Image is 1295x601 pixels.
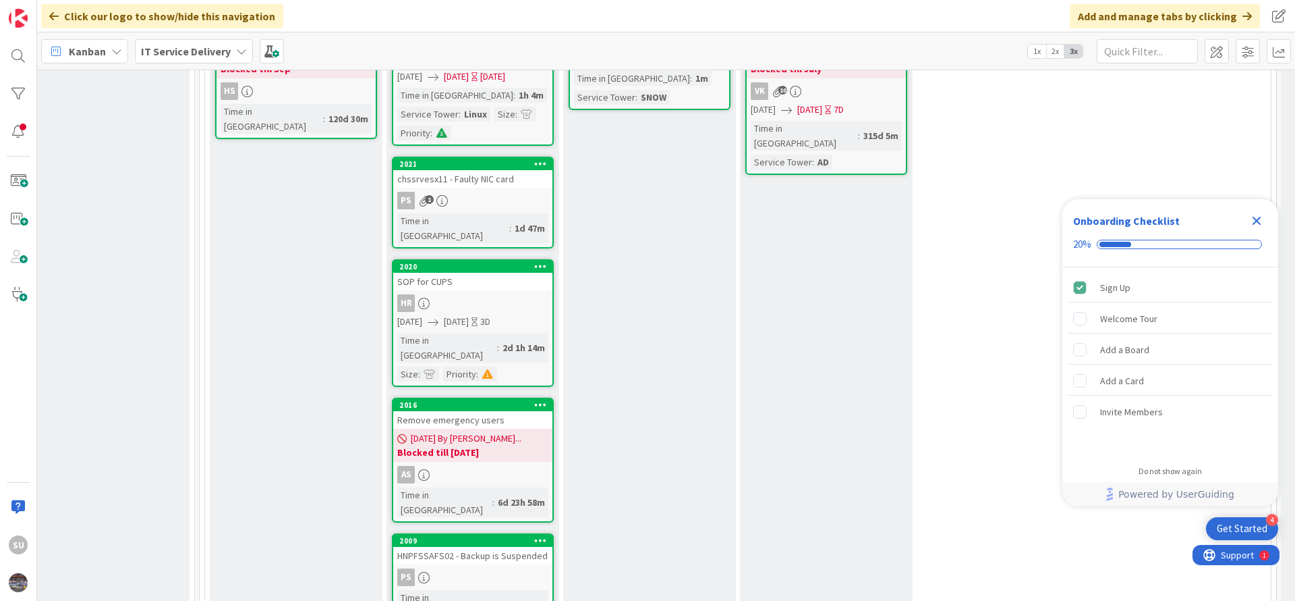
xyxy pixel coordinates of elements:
[397,488,492,517] div: Time in [GEOGRAPHIC_DATA]
[393,158,552,188] div: 2021chssrvesx11 - Faulty NIC card
[325,111,372,126] div: 120d 30m
[461,107,490,122] div: Linux
[1118,486,1234,502] span: Powered by UserGuiding
[1068,335,1273,365] div: Add a Board is incomplete.
[393,569,552,586] div: PS
[9,9,28,28] img: Visit kanbanzone.com
[513,88,515,103] span: :
[217,82,376,100] div: HS
[1217,522,1267,535] div: Get Started
[476,367,478,382] span: :
[637,90,670,105] div: SNOW
[1068,304,1273,334] div: Welcome Tour is incomplete.
[1073,213,1180,229] div: Onboarding Checklist
[393,535,552,547] div: 2009
[511,221,548,236] div: 1d 47m
[1266,514,1278,526] div: 4
[141,45,231,58] b: IT Service Delivery
[1069,482,1271,506] a: Powered by UserGuiding
[399,159,552,169] div: 2021
[509,221,511,236] span: :
[411,432,521,446] span: [DATE] By [PERSON_NAME]...
[814,155,832,169] div: AD
[397,126,430,140] div: Priority
[221,82,238,100] div: HS
[9,535,28,554] div: SU
[1062,267,1278,457] div: Checklist items
[1100,311,1157,327] div: Welcome Tour
[1100,280,1130,296] div: Sign Up
[397,446,548,459] b: Blocked till [DATE]
[574,71,690,86] div: Time in [GEOGRAPHIC_DATA]
[812,155,814,169] span: :
[690,71,692,86] span: :
[515,107,517,122] span: :
[323,111,325,126] span: :
[393,158,552,170] div: 2021
[1206,517,1278,540] div: Open Get Started checklist, remaining modules: 4
[430,126,432,140] span: :
[41,4,283,28] div: Click our logo to show/hide this navigation
[494,495,548,510] div: 6d 23h 58m
[860,128,902,143] div: 315d 5m
[444,315,469,329] span: [DATE]
[397,315,422,329] span: [DATE]
[1100,342,1149,358] div: Add a Board
[499,340,548,355] div: 2d 1h 14m
[515,88,547,103] div: 1h 4m
[392,398,554,523] a: 2016Remove emergency users[DATE] By [PERSON_NAME]...Blocked till [DATE]ASTime in [GEOGRAPHIC_DATA...
[418,367,420,382] span: :
[494,107,515,122] div: Size
[393,547,552,565] div: HNPFSSAFS02 - Backup is Suspended
[397,107,459,122] div: Service Tower
[393,273,552,290] div: SOP for CUPS
[1068,397,1273,427] div: Invite Members is incomplete.
[393,294,552,312] div: HR
[397,466,415,484] div: AS
[1246,210,1267,232] div: Close Checklist
[69,43,106,59] span: Kanban
[393,261,552,290] div: 2020SOP for CUPS
[459,107,461,122] span: :
[1070,4,1260,28] div: Add and manage tabs by clicking
[28,2,61,18] span: Support
[834,103,844,117] div: 7D
[399,536,552,546] div: 2009
[635,90,637,105] span: :
[1100,373,1144,389] div: Add a Card
[797,103,822,117] span: [DATE]
[692,71,712,86] div: 1m
[751,121,858,151] div: Time in [GEOGRAPHIC_DATA]
[393,399,552,429] div: 2016Remove emergency users
[1064,45,1083,58] span: 3x
[397,213,509,243] div: Time in [GEOGRAPHIC_DATA]
[393,399,552,411] div: 2016
[492,495,494,510] span: :
[393,411,552,429] div: Remove emergency users
[1100,404,1163,420] div: Invite Members
[751,155,812,169] div: Service Tower
[444,70,469,84] span: [DATE]
[425,195,434,204] span: 1
[1073,238,1267,251] div: Checklist progress: 20%
[397,569,415,586] div: PS
[9,573,28,592] img: avatar
[397,333,497,363] div: Time in [GEOGRAPHIC_DATA]
[858,128,860,143] span: :
[1068,273,1273,303] div: Sign Up is complete.
[1062,482,1278,506] div: Footer
[397,192,415,209] div: PS
[747,82,906,100] div: VK
[393,170,552,188] div: chssrvesx11 - Faulty NIC card
[70,5,74,16] div: 1
[574,90,635,105] div: Service Tower
[1046,45,1064,58] span: 2x
[392,259,554,387] a: 2020SOP for CUPSHR[DATE][DATE]3DTime in [GEOGRAPHIC_DATA]:2d 1h 14mSize:Priority:
[397,294,415,312] div: HR
[392,14,554,146] a: [DATE][DATE][DATE]Time in [GEOGRAPHIC_DATA]:1h 4mService Tower:LinuxSize:Priority:
[392,157,554,249] a: 2021chssrvesx11 - Faulty NIC cardPSTime in [GEOGRAPHIC_DATA]:1d 47m
[745,14,907,175] a: Blocked till JulyVK[DATE][DATE]7DTime in [GEOGRAPHIC_DATA]:315d 5mService Tower:AD
[1073,238,1091,251] div: 20%
[751,82,768,100] div: VK
[221,104,323,134] div: Time in [GEOGRAPHIC_DATA]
